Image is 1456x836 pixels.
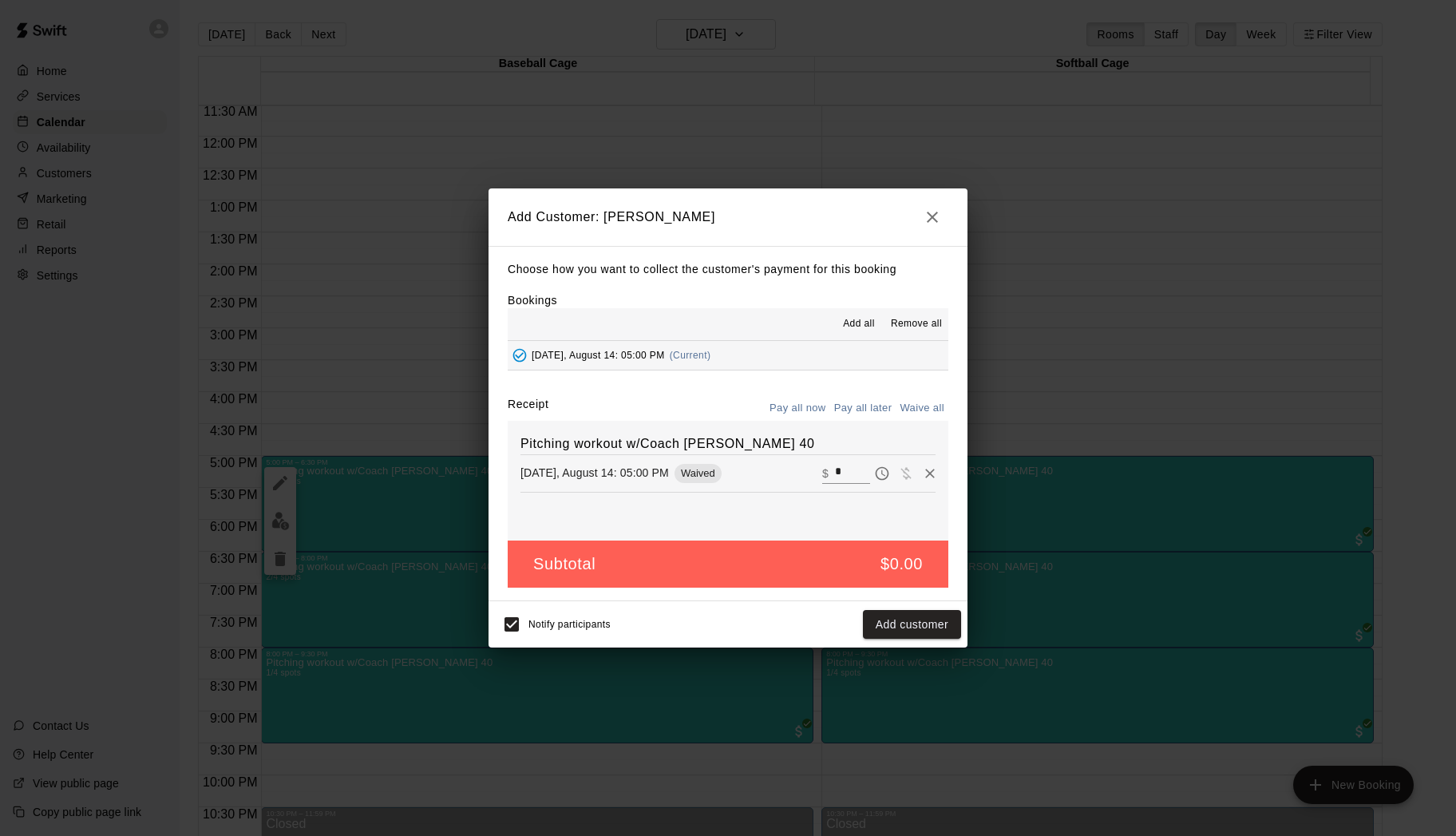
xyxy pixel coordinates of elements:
[843,316,875,332] span: Add all
[508,343,532,367] button: Added - Collect Payment
[670,350,711,361] span: (Current)
[508,396,548,421] label: Receipt
[766,396,830,421] button: Pay all now
[880,553,923,575] h5: $0.00
[520,465,669,481] p: [DATE], August 14: 05:00 PM
[533,553,595,575] h5: Subtotal
[918,462,942,485] button: Remove
[830,396,896,421] button: Pay all later
[891,316,942,332] span: Remove all
[833,311,884,337] button: Add all
[508,260,948,279] p: Choose how you want to collect the customer's payment for this booking
[508,341,948,370] button: Added - Collect Payment[DATE], August 14: 05:00 PM(Current)
[822,466,829,481] p: $
[870,466,894,479] span: Pay later
[520,434,936,454] h6: Pitching workout w/Coach [PERSON_NAME] 40
[528,619,611,630] span: Notify participants
[508,294,557,307] label: Bookings
[884,311,948,337] button: Remove all
[532,350,665,361] span: [DATE], August 14: 05:00 PM
[675,467,722,479] span: Waived
[489,188,967,246] h2: Add Customer: [PERSON_NAME]
[894,466,918,479] span: Waive payment
[863,610,961,640] button: Add customer
[896,396,948,421] button: Waive all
